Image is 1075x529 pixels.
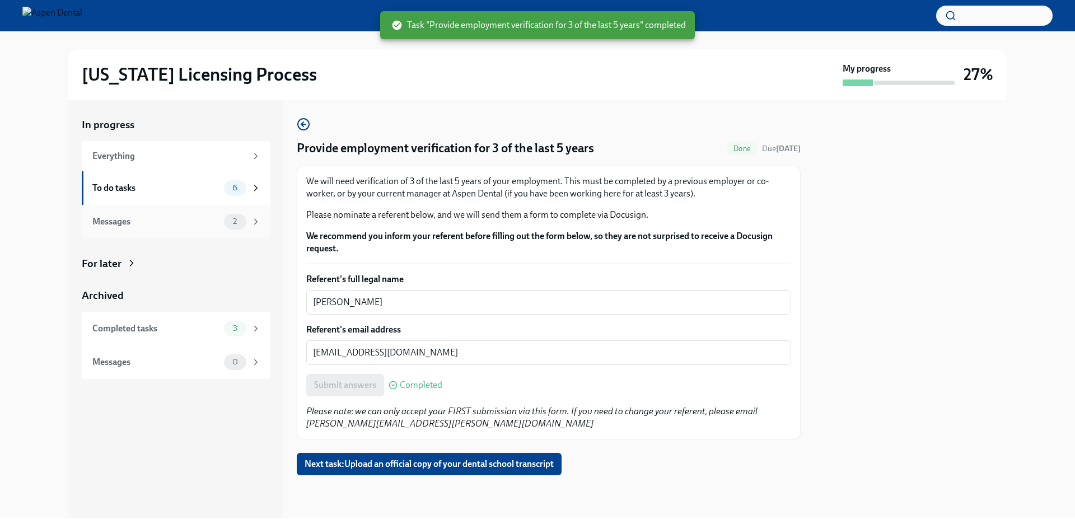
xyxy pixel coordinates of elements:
div: To do tasks [92,182,219,194]
a: Everything [82,141,270,171]
h3: 27% [964,64,993,85]
textarea: [PERSON_NAME] [313,296,784,309]
span: 2 [226,217,244,226]
span: Task "Provide employment verification for 3 of the last 5 years" completed [391,19,686,31]
a: Messages0 [82,345,270,379]
img: Aspen Dental [22,7,82,25]
strong: We recommend you inform your referent before filling out the form below, so they are not surprise... [306,231,773,254]
a: In progress [82,118,270,132]
div: For later [82,256,121,271]
p: Please nominate a referent below, and we will send them a form to complete via Docusign. [306,209,791,221]
strong: My progress [843,63,891,75]
span: 6 [226,184,244,192]
button: Next task:Upload an official copy of your dental school transcript [297,453,562,475]
div: Messages [92,216,219,228]
span: Completed [400,381,442,390]
a: To do tasks6 [82,171,270,205]
div: Messages [92,356,219,368]
em: Please note: we can only accept your FIRST submission via this form. If you need to change your r... [306,406,758,429]
div: Completed tasks [92,322,219,335]
a: For later [82,256,270,271]
span: 3 [226,324,244,333]
strong: [DATE] [776,144,801,153]
h4: Provide employment verification for 3 of the last 5 years [297,140,594,157]
span: August 23rd, 2025 09:00 [762,143,801,154]
p: We will need verification of 3 of the last 5 years of your employment. This must be completed by ... [306,175,791,200]
textarea: [EMAIL_ADDRESS][DOMAIN_NAME] [313,346,784,359]
span: Done [727,144,758,153]
div: Everything [92,150,246,162]
label: Referent's email address [306,324,791,336]
span: 0 [226,358,245,366]
a: Archived [82,288,270,303]
a: Completed tasks3 [82,312,270,345]
label: Referent's full legal name [306,273,791,285]
span: Next task : Upload an official copy of your dental school transcript [305,458,554,470]
a: Messages2 [82,205,270,238]
span: Due [762,144,801,153]
h2: [US_STATE] Licensing Process [82,63,317,86]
